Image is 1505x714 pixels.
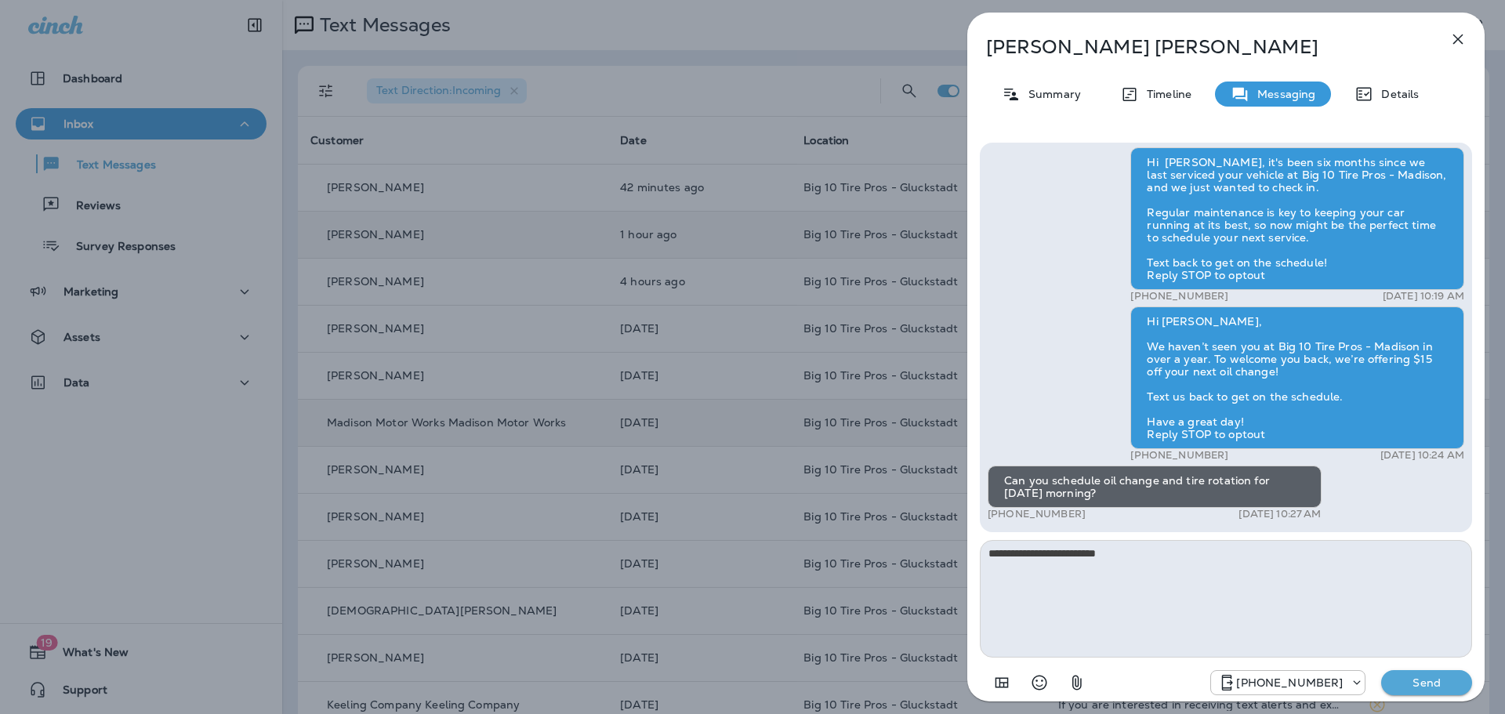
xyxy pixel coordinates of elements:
p: [PHONE_NUMBER] [1130,449,1228,462]
p: Details [1373,88,1419,100]
p: [DATE] 10:19 AM [1383,290,1464,303]
p: Send [1394,676,1460,690]
button: Select an emoji [1024,667,1055,698]
div: Hi [PERSON_NAME], it's been six months since we last serviced your vehicle at Big 10 Tire Pros - ... [1130,147,1464,290]
p: [PERSON_NAME] [PERSON_NAME] [986,36,1414,58]
div: Hi [PERSON_NAME], We haven’t seen you at Big 10 Tire Pros - Madison in over a year. To welcome yo... [1130,306,1464,449]
div: +1 (601) 539-4494 [1211,673,1365,692]
button: Send [1381,670,1472,695]
p: Summary [1021,88,1081,100]
div: Can you schedule oil change and tire rotation for [DATE] morning? [988,466,1322,508]
p: [PHONE_NUMBER] [1130,290,1228,303]
button: Add in a premade template [986,667,1017,698]
p: [PHONE_NUMBER] [1236,676,1343,689]
p: [DATE] 10:27 AM [1238,508,1321,520]
p: Timeline [1139,88,1191,100]
p: Messaging [1249,88,1315,100]
p: [PHONE_NUMBER] [988,508,1086,520]
p: [DATE] 10:24 AM [1380,449,1464,462]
